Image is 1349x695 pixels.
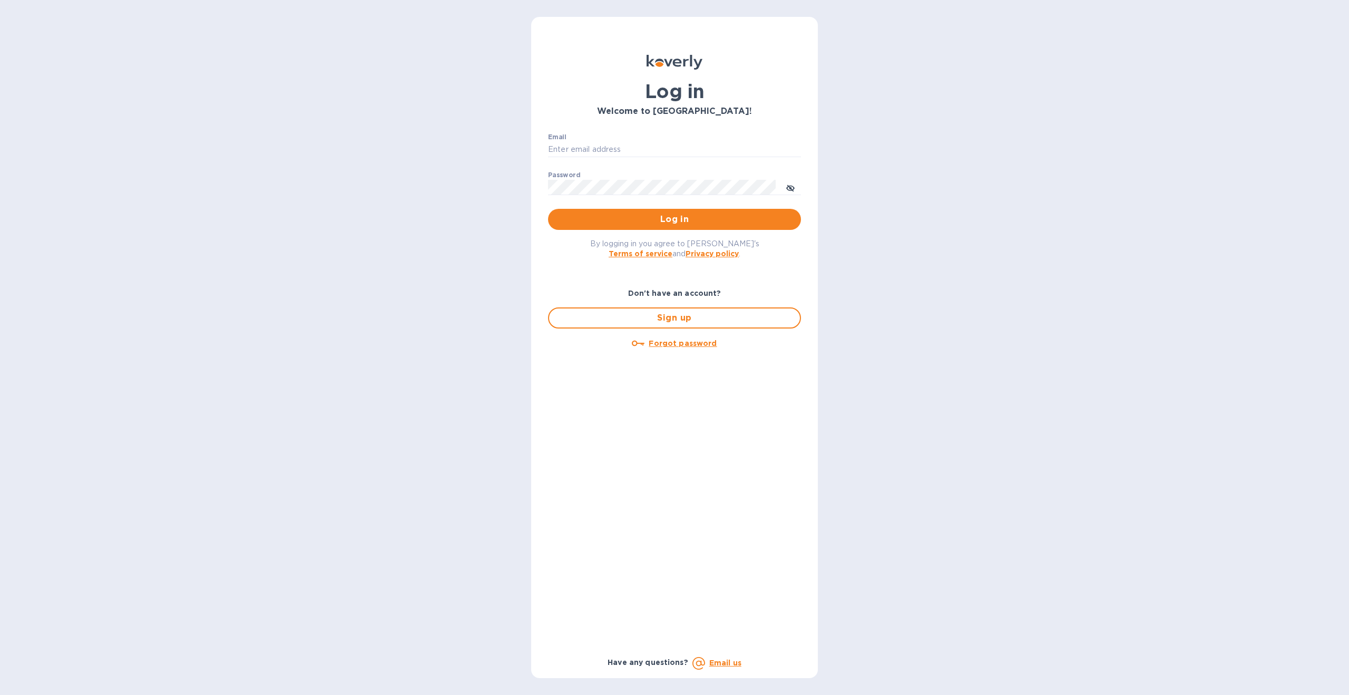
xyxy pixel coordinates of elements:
b: Have any questions? [608,658,688,667]
button: Sign up [548,307,801,329]
span: Sign up [558,312,791,324]
button: Log in [548,209,801,230]
h1: Log in [548,80,801,102]
button: toggle password visibility [780,177,801,198]
u: Forgot password [649,339,717,347]
a: Privacy policy [686,249,739,258]
input: Enter email address [548,142,801,158]
span: Log in [556,213,793,226]
a: Terms of service [609,249,672,258]
b: Don't have an account? [628,289,721,297]
img: Koverly [647,55,702,70]
span: By logging in you agree to [PERSON_NAME]'s and . [590,239,759,258]
a: Email us [709,659,741,667]
label: Email [548,134,566,140]
label: Password [548,172,580,178]
h3: Welcome to [GEOGRAPHIC_DATA]! [548,107,801,117]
